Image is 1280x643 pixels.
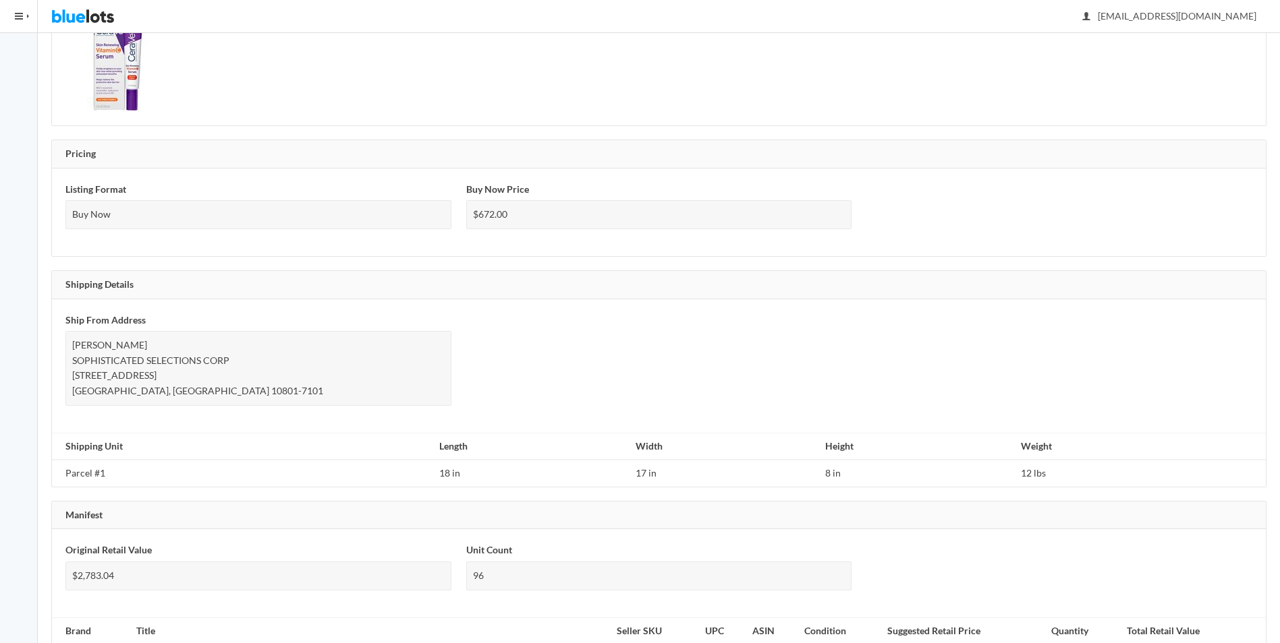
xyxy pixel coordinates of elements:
[65,543,152,558] label: Original Retail Value
[434,433,630,460] th: Length
[1083,10,1256,22] span: [EMAIL_ADDRESS][DOMAIN_NAME]
[52,501,1266,530] div: Manifest
[434,460,630,487] td: 18 in
[52,140,1266,169] div: Pricing
[65,561,451,590] div: $2,783.04
[52,271,1266,299] div: Shipping Details
[466,200,852,229] div: $672.00
[466,182,529,197] label: Buy Now Price
[630,460,820,487] td: 17 in
[65,331,451,405] div: [PERSON_NAME] SOPHISTICATED SELECTIONS CORP [STREET_ADDRESS] [GEOGRAPHIC_DATA], [GEOGRAPHIC_DATA]...
[65,200,451,229] div: Buy Now
[820,460,1016,487] td: 8 in
[1015,460,1266,487] td: 12 lbs
[65,11,167,112] img: 4dc2cde1-845d-4c28-b23c-3c4d1f12eeb8-1754632404.jpg
[1015,433,1266,460] th: Weight
[1080,11,1093,24] ion-icon: person
[65,313,146,328] label: Ship From Address
[52,460,434,487] td: Parcel #1
[630,433,820,460] th: Width
[466,543,512,558] label: Unit Count
[820,433,1016,460] th: Height
[65,182,126,197] label: Listing Format
[466,561,852,590] div: 96
[52,433,434,460] th: Shipping Unit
